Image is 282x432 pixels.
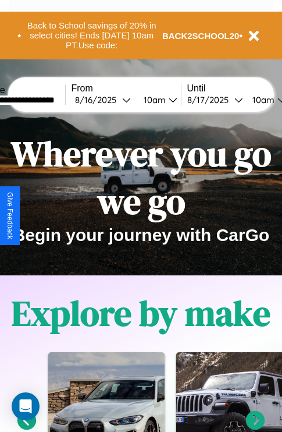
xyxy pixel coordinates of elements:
label: From [72,83,181,94]
button: Back to School savings of 20% in select cities! Ends [DATE] 10am PT.Use code: [22,17,162,54]
button: 8/16/2025 [72,94,134,106]
h1: Explore by make [12,289,270,337]
div: 8 / 17 / 2025 [187,94,234,105]
div: Give Feedback [6,192,14,239]
div: Open Intercom Messenger [12,392,40,420]
b: BACK2SCHOOL20 [162,31,240,41]
div: 8 / 16 / 2025 [75,94,122,105]
div: 10am [247,94,277,105]
div: 10am [138,94,169,105]
button: 10am [134,94,181,106]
